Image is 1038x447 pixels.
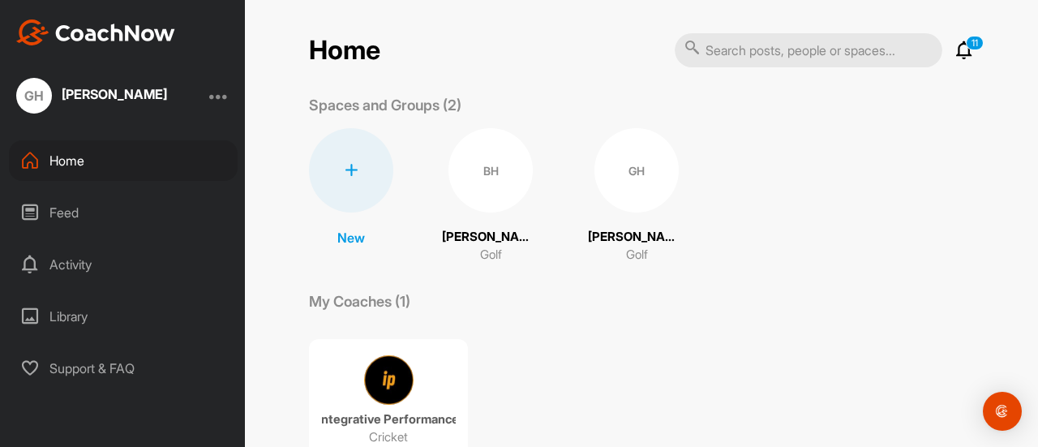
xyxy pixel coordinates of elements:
[9,296,238,337] div: Library
[337,228,365,247] p: New
[369,429,408,445] p: Cricket
[448,128,533,213] div: BH
[309,35,380,67] h2: Home
[9,140,238,181] div: Home
[442,128,539,264] a: BH[PERSON_NAME]Golf
[16,78,52,114] div: GH
[309,94,461,116] p: Spaces and Groups (2)
[983,392,1022,431] div: Open Intercom Messenger
[588,128,685,264] a: GH[PERSON_NAME]Golf
[9,348,238,389] div: Support & FAQ
[322,411,456,428] p: Integrative Performance
[9,192,238,233] div: Feed
[675,33,942,67] input: Search posts, people or spaces...
[594,128,679,213] div: GH
[480,246,502,264] p: Golf
[9,244,238,285] div: Activity
[364,355,414,405] img: coach avatar
[442,228,539,247] p: [PERSON_NAME]
[62,88,167,101] div: [PERSON_NAME]
[309,290,410,312] p: My Coaches (1)
[588,228,685,247] p: [PERSON_NAME]
[626,246,648,264] p: Golf
[966,36,984,50] p: 11
[16,19,175,45] img: CoachNow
